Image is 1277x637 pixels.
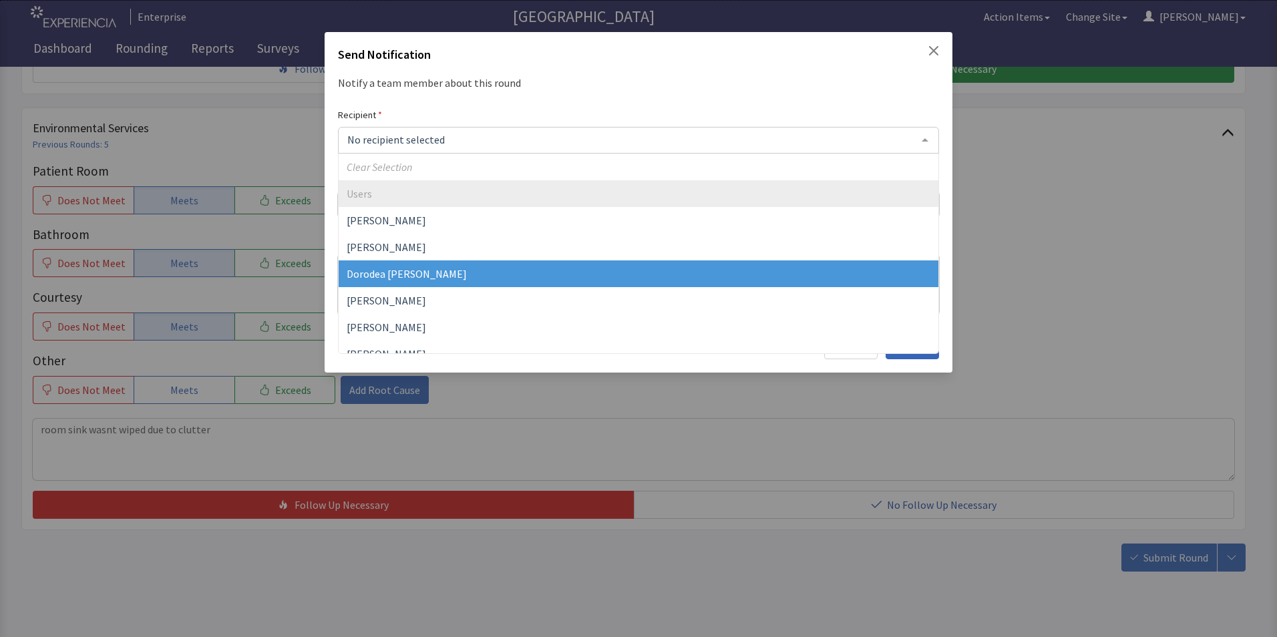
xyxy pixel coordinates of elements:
[347,214,426,227] span: [PERSON_NAME]
[338,75,939,91] div: Notify a team member about this round
[347,240,426,254] span: [PERSON_NAME]
[339,154,938,180] span: Clear Selection
[344,133,912,146] input: No recipient selected
[347,321,426,334] span: [PERSON_NAME]
[338,107,939,123] label: Recipient
[338,45,431,69] h2: Send Notification
[347,347,426,361] span: [PERSON_NAME]
[928,45,939,56] button: Close
[347,294,426,307] span: [PERSON_NAME]
[347,267,467,280] span: Dorodea [PERSON_NAME]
